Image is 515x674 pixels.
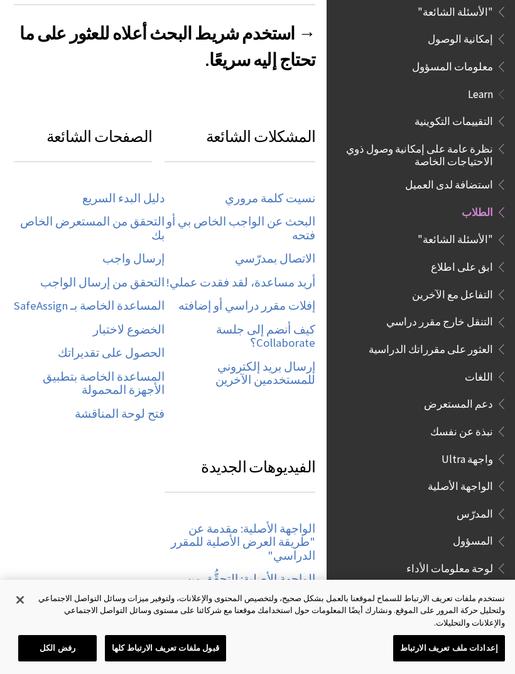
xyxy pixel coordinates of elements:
span: واجهة Ultra [442,448,493,465]
a: أريد مساعدة، لقد فقدت عملي! [166,276,315,290]
a: إرسال بريد إلكتروني للمستخدمين الآخرين [165,360,315,388]
span: العثور على مقرراتك الدراسية [369,339,493,356]
span: الواجهة الأصلية [428,476,493,492]
button: إعدادات ملف تعريف الارتباط [393,635,505,661]
a: الاتصال بمدرّسي [235,252,315,266]
span: لوحة معلومات الأداء [406,558,493,575]
h3: الصفحات الشائعة [14,125,152,162]
a: الحصول على تقديراتك [58,346,165,361]
h3: المشكلات الشائعة [165,125,315,162]
span: "الأسئلة الشائعة" [418,1,493,18]
span: الطلاب [462,202,493,219]
a: الواجهة الأصلية: مقدمة عن "طريقة العرض الأصلية للمقرر الدراسي" [165,522,315,563]
div: نستخدم ملفات تعريف الارتباط للسماح لموقعنا بالعمل بشكل صحيح، ولتخصيص المحتوى والإعلانات، ولتوفير ... [36,592,505,629]
a: نسيت كلمة مروري [225,192,315,206]
span: إمكانية الوصول [428,28,493,45]
a: الواجهة الأصلية: التحقُّق من تقديراتك [165,572,315,600]
span: دعم المستعرض [424,393,493,410]
span: التنقل خارج مقرر دراسي [386,312,493,329]
a: كيف أنضم إلى جلسة Collaborate؟ [165,323,315,351]
a: الخضوع لاختبار [93,323,165,337]
button: قبول ملفات تعريف الارتباط كلها [105,635,226,661]
h2: → استخدم شريط البحث أعلاه للعثور على ما تحتاج إليه سريعًا. [14,4,315,73]
a: البحث عن الواجب الخاص بي أو فتحه [165,215,315,242]
span: المسؤول [453,531,493,548]
span: نظرة عامة على إمكانية وصول ذوي الاحتياجات الخاصة [342,138,493,168]
span: "الأسئلة الشائعة" [418,229,493,246]
h3: الفيديوهات الجديدة [165,455,315,492]
span: نبذة عن نفسك [430,421,493,438]
span: اللغات [465,366,493,383]
button: إغلاق [6,586,34,614]
span: التقييمات التكوينية [415,111,493,128]
a: التحقق من إرسال الواجب [40,276,165,290]
span: ابق على اطلاع [431,256,493,273]
span: استضافة لدى العميل [405,174,493,191]
a: فتح لوحة المناقشة [75,407,165,421]
a: إرسال واجب [102,252,165,266]
nav: Book outline for Blackboard Learn Help [334,84,507,579]
span: التفاعل مع الآخرين [412,284,493,301]
span: Learn [468,84,493,101]
a: المساعدة الخاصة بتطبيق الأجهزة المحمولة [14,370,165,398]
button: رفض الكل [18,635,97,661]
span: المدرّس [457,503,493,520]
a: التحقق من المستعرض الخاص بك [14,215,165,242]
span: معلومات المسؤول [412,56,493,73]
a: إفلات مقرر دراسي أو إضافته [178,299,315,313]
a: المساعدة الخاصة بـ SafeAssign [14,299,165,313]
a: دليل البدء السريع [82,192,165,206]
